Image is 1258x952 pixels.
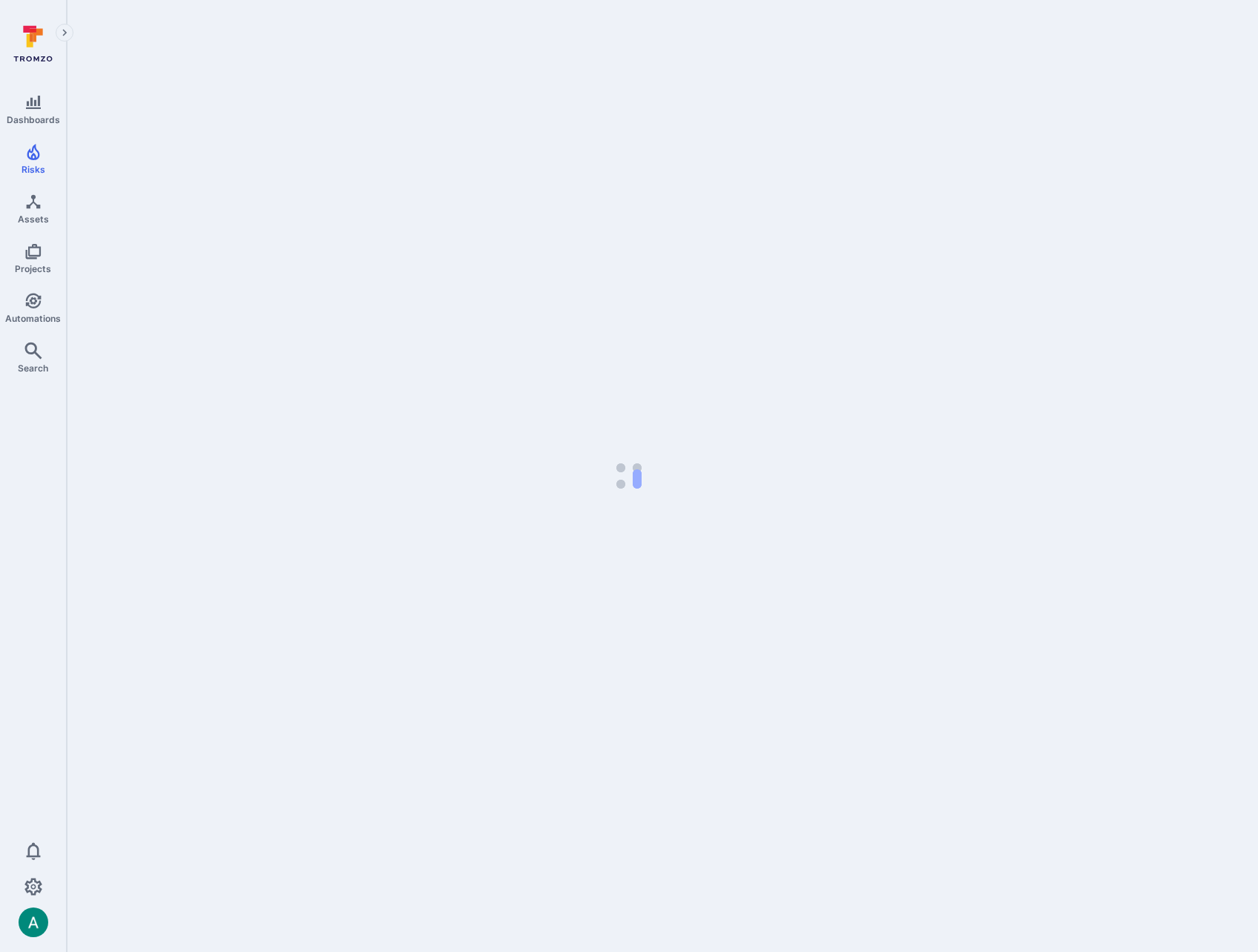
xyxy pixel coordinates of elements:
i: Expand navigation menu [59,27,70,39]
span: Dashboards [7,114,60,125]
span: Projects [15,263,51,274]
span: Assets [18,214,49,225]
button: Expand navigation menu [56,24,73,42]
div: Arjan Dehar [19,908,48,937]
span: Risks [22,164,45,175]
span: Search [18,363,48,374]
span: Automations [5,313,61,324]
img: ACg8ocLSa5mPYBaXNx3eFu_EmspyJX0laNWN7cXOFirfQ7srZveEpg=s96-c [19,908,48,937]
